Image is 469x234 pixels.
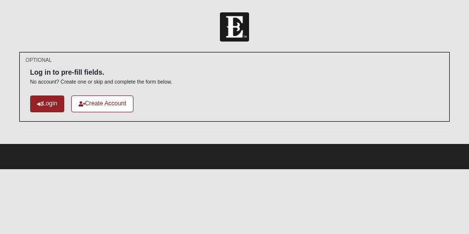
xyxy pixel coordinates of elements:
a: Login [30,95,64,112]
p: No account? Create one or skip and complete the form below. [30,78,172,86]
h6: Log in to pre-fill fields. [30,68,172,77]
small: OPTIONAL [26,56,52,64]
a: Create Account [71,95,134,112]
img: Church of Eleven22 Logo [220,12,249,42]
